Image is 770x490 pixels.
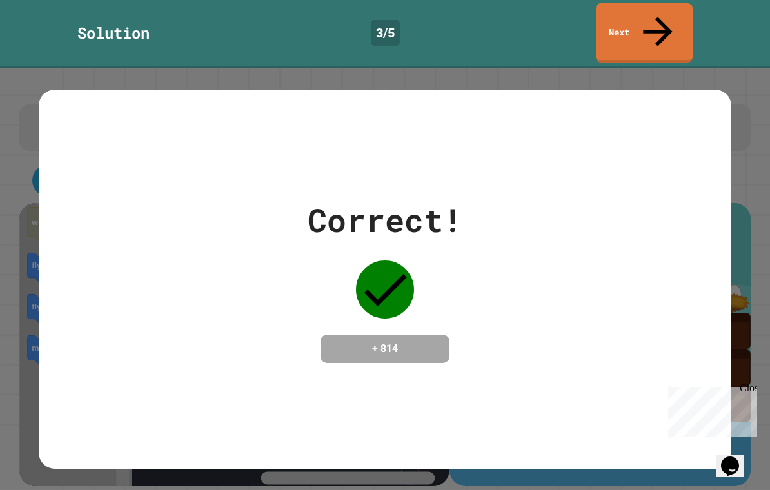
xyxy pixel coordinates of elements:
iframe: chat widget [663,382,757,437]
h4: + 814 [333,341,437,357]
div: Chat with us now!Close [5,5,89,82]
div: Correct! [308,196,462,244]
div: Solution [77,21,150,44]
div: 3 / 5 [371,20,400,46]
iframe: chat widget [716,438,757,477]
a: Next [596,3,693,63]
